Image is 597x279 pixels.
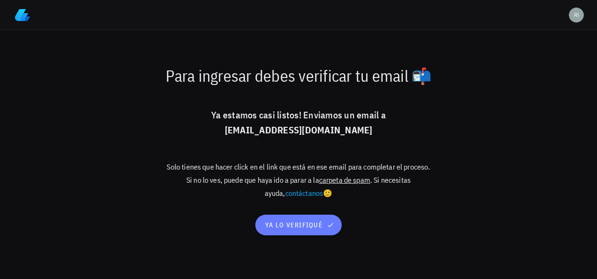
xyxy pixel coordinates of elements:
b: [EMAIL_ADDRESS][DOMAIN_NAME] [225,124,373,136]
span: carpeta de spam [319,175,370,185]
p: Solo tienes que hacer click en el link que está en ese email para completar el proceso. Si no lo ... [163,160,434,200]
p: Ya estamos casi listos! Enviamos un email a [163,108,434,138]
span: ya lo verifiqué [265,221,332,229]
button: ya lo verifiqué [255,215,341,235]
div: avatar [569,8,584,23]
a: contáctanos [285,188,323,198]
p: Para ingresar debes verificar tu email 📬 [163,66,434,85]
img: LedgiFi [15,8,30,23]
